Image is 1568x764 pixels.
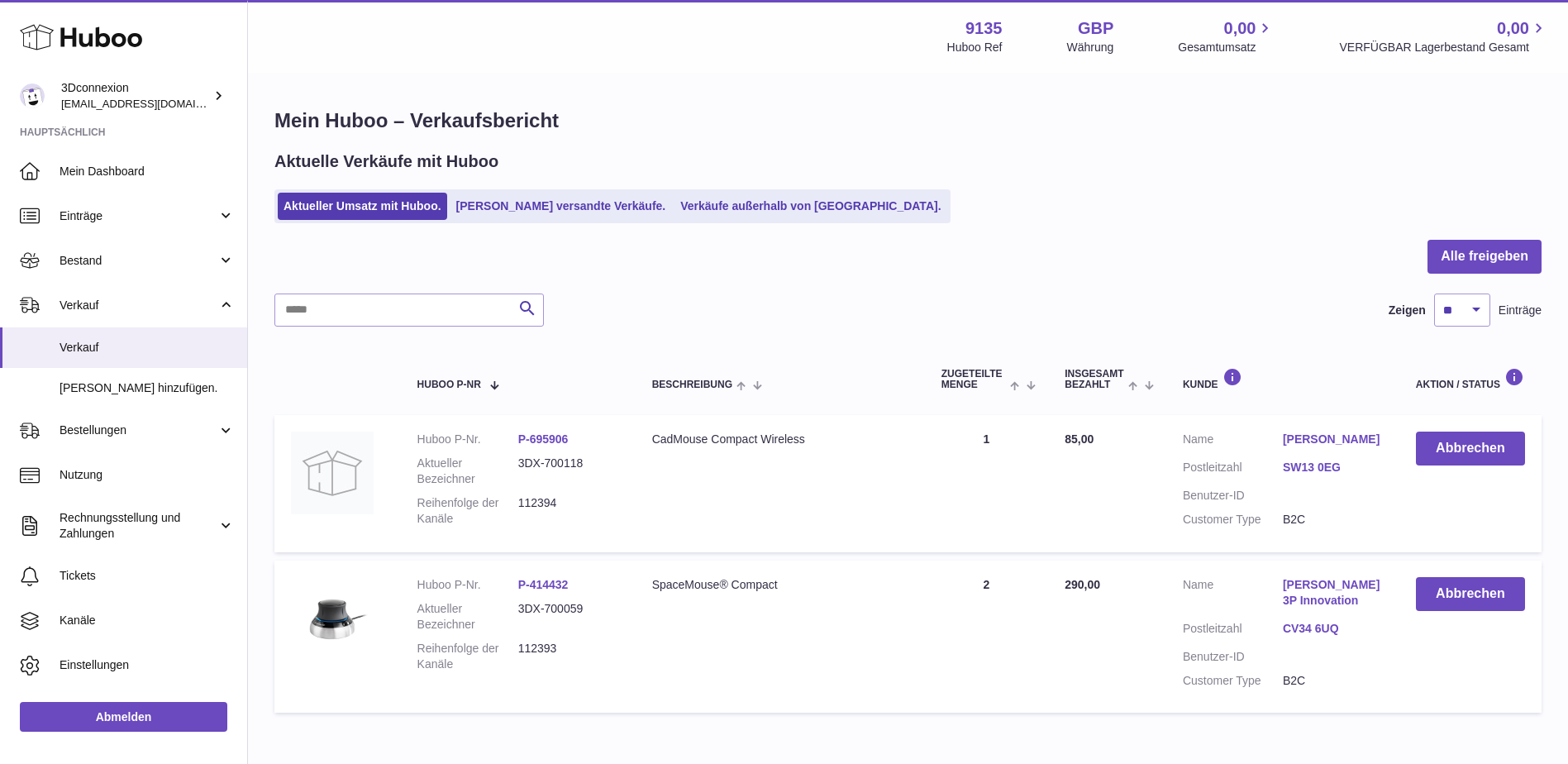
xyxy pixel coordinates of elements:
span: 290,00 [1065,578,1100,591]
div: Huboo Ref [947,40,1003,55]
span: 85,00 [1065,432,1094,446]
img: no-photo.jpg [291,432,374,514]
a: Verkäufe außerhalb von [GEOGRAPHIC_DATA]. [674,193,946,220]
dt: Huboo P-Nr. [417,432,518,447]
span: [EMAIL_ADDRESS][DOMAIN_NAME] [61,97,243,110]
a: P-414432 [518,578,569,591]
a: SW13 0EG [1283,460,1383,475]
a: Aktueller Umsatz mit Huboo. [278,193,447,220]
dt: Reihenfolge der Kanäle [417,641,518,672]
dt: Postleitzahl [1183,621,1283,641]
div: 3Dconnexion [61,80,210,112]
a: 0,00 VERFÜGBAR Lagerbestand Gesamt [1339,17,1548,55]
td: 1 [925,415,1049,552]
div: SpaceMouse® Compact [652,577,908,593]
span: Einstellungen [60,657,235,673]
dd: 3DX-700059 [518,601,619,633]
dt: Customer Type [1183,512,1283,528]
img: 3Dconnexion_SpaceMouse-Compact.png [291,577,374,660]
label: Zeigen [1389,303,1426,318]
span: Rechnungsstellung und Zahlungen [60,510,217,542]
a: CV34 6UQ [1283,621,1383,637]
dt: Reihenfolge der Kanäle [417,495,518,527]
dd: 3DX-700118 [518,456,619,487]
span: Einträge [1499,303,1542,318]
span: 0,00 [1224,17,1256,40]
div: Währung [1067,40,1114,55]
a: P-695906 [518,432,569,446]
a: [PERSON_NAME] versandte Verkäufe. [450,193,672,220]
dt: Aktueller Bezeichner [417,601,518,633]
a: Abmelden [20,702,227,732]
span: [PERSON_NAME] hinzufügen. [60,380,235,396]
div: Aktion / Status [1416,368,1525,390]
span: Einträge [60,208,217,224]
strong: 9135 [965,17,1003,40]
span: Verkauf [60,298,217,313]
div: CadMouse Compact Wireless [652,432,908,447]
dt: Benutzer-ID [1183,488,1283,504]
h1: Mein Huboo – Verkaufsbericht [274,107,1542,134]
span: Huboo P-Nr [417,380,481,390]
dd: 112394 [518,495,619,527]
dt: Huboo P-Nr. [417,577,518,593]
td: 2 [925,561,1049,713]
img: order_eu@3dconnexion.com [20,84,45,108]
span: Nutzung [60,467,235,483]
span: ZUGETEILTE Menge [941,369,1006,390]
a: [PERSON_NAME] 3P Innovation [1283,577,1383,609]
button: Abbrechen [1416,432,1525,466]
dt: Name [1183,577,1283,613]
span: Gesamtumsatz [1178,40,1275,55]
dt: Benutzer-ID [1183,649,1283,665]
dt: Aktueller Bezeichner [417,456,518,487]
dt: Postleitzahl [1183,460,1283,480]
dd: 112393 [518,641,619,672]
span: VERFÜGBAR Lagerbestand Gesamt [1339,40,1548,55]
button: Abbrechen [1416,577,1525,611]
dd: B2C [1283,512,1383,528]
span: Tickets [60,568,235,584]
dt: Name [1183,432,1283,451]
span: Bestellungen [60,423,217,438]
span: Beschreibung [652,380,732,390]
button: Alle freigeben [1427,240,1542,274]
dd: B2C [1283,673,1383,689]
h2: Aktuelle Verkäufe mit Huboo [274,150,498,173]
div: Kunde [1183,368,1383,390]
strong: GBP [1078,17,1113,40]
span: Mein Dashboard [60,164,235,179]
span: Insgesamt bezahlt [1065,369,1123,390]
a: 0,00 Gesamtumsatz [1178,17,1275,55]
dt: Customer Type [1183,673,1283,689]
a: [PERSON_NAME] [1283,432,1383,447]
span: Bestand [60,253,217,269]
span: Verkauf [60,340,235,356]
span: Kanäle [60,613,235,628]
span: 0,00 [1497,17,1529,40]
